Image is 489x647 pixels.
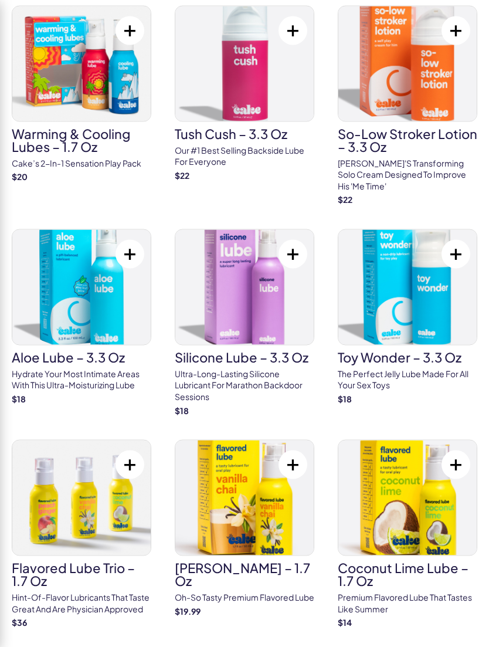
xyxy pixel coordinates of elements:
[175,230,314,345] img: Silicone Lube – 3.3 oz
[175,145,314,168] p: Our #1 best selling backside lube for everyone
[12,6,151,183] a: Warming & Cooling Lubes – 1.7 ozWarming & Cooling Lubes – 1.7 ozCake’s 2-in-1 sensation play pack$20
[338,230,477,345] img: Toy Wonder – 3.3 oz
[12,351,151,364] h3: Aloe Lube – 3.3 oz
[175,561,314,587] h3: [PERSON_NAME] – 1.7 oz
[175,170,189,181] strong: $ 22
[175,368,314,403] p: Ultra-long-lasting silicone lubricant for marathon backdoor sessions
[338,158,477,192] p: [PERSON_NAME]'s transforming solo cream designed to improve his 'me time'
[338,351,477,364] h3: Toy Wonder – 3.3 oz
[12,592,151,615] p: Hint-of-flavor lubricants that taste great and are physician approved
[12,440,151,629] a: Flavored Lube Trio – 1.7 ozFlavored Lube Trio – 1.7 ozHint-of-flavor lubricants that taste great ...
[12,6,151,121] img: Warming & Cooling Lubes – 1.7 oz
[338,617,352,628] strong: $ 14
[175,441,314,555] img: Vanilla Chai Lube – 1.7 oz
[175,592,314,604] p: Oh-so tasty Premium Flavored Lube
[175,405,189,416] strong: $ 18
[338,440,477,629] a: Coconut Lime Lube – 1.7 ozCoconut Lime Lube – 1.7 ozPremium Flavored Lube that tastes like summer$14
[12,441,151,555] img: Flavored Lube Trio – 1.7 oz
[12,229,151,405] a: Aloe Lube – 3.3 ozAloe Lube – 3.3 ozHydrate your most intimate areas with this ultra-moisturizing...
[175,606,201,616] strong: $ 19.99
[175,6,314,182] a: Tush Cush – 3.3 ozTush Cush – 3.3 ozOur #1 best selling backside lube for everyone$22
[12,171,28,182] strong: $ 20
[12,561,151,587] h3: Flavored Lube Trio – 1.7 oz
[338,441,477,555] img: Coconut Lime Lube – 1.7 oz
[338,6,477,121] img: So-Low Stroker Lotion – 3.3 oz
[338,394,352,404] strong: $ 18
[338,6,477,206] a: So-Low Stroker Lotion – 3.3 ozSo-Low Stroker Lotion – 3.3 oz[PERSON_NAME]'s transforming solo cre...
[338,194,352,205] strong: $ 22
[12,230,151,345] img: Aloe Lube – 3.3 oz
[175,6,314,121] img: Tush Cush – 3.3 oz
[175,127,314,140] h3: Tush Cush – 3.3 oz
[12,368,151,391] p: Hydrate your most intimate areas with this ultra-moisturizing lube
[12,617,27,628] strong: $ 36
[12,158,151,170] p: Cake’s 2-in-1 sensation play pack
[175,440,314,617] a: Vanilla Chai Lube – 1.7 oz[PERSON_NAME] – 1.7 ozOh-so tasty Premium Flavored Lube$19.99
[338,561,477,587] h3: Coconut Lime Lube – 1.7 oz
[12,127,151,153] h3: Warming & Cooling Lubes – 1.7 oz
[338,229,477,405] a: Toy Wonder – 3.3 ozToy Wonder – 3.3 ozThe perfect jelly lube made for all your sex toys$18
[175,351,314,364] h3: Silicone Lube – 3.3 oz
[338,592,477,615] p: Premium Flavored Lube that tastes like summer
[338,127,477,153] h3: So-Low Stroker Lotion – 3.3 oz
[12,394,26,404] strong: $ 18
[175,229,314,416] a: Silicone Lube – 3.3 ozSilicone Lube – 3.3 ozUltra-long-lasting silicone lubricant for marathon ba...
[338,368,477,391] p: The perfect jelly lube made for all your sex toys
